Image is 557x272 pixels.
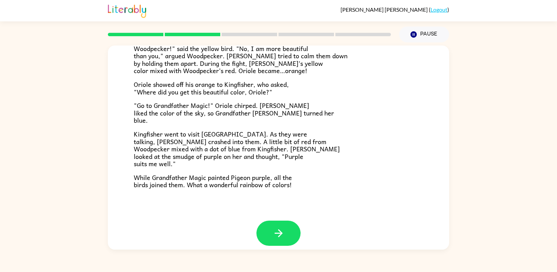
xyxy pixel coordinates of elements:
span: Canary went to [GEOGRAPHIC_DATA]. "Look how beautiful I am, Woodpecker!" said the yellow bird. "N... [134,36,347,75]
span: While Grandfather Magic painted Pigeon purple, all the birds joined them. What a wonderful rainbo... [134,172,292,190]
a: Logout [431,6,447,13]
span: [PERSON_NAME] [PERSON_NAME] [341,6,429,13]
span: "Go to Grandfather Magic!" Oriole chirped. [PERSON_NAME] liked the color of the sky, so Grandfath... [134,100,334,125]
div: ( ) [341,6,449,13]
span: Kingfisher went to visit [GEOGRAPHIC_DATA]. As they were talking, [PERSON_NAME] crashed into them... [134,129,340,169]
img: Literably [108,3,146,18]
span: Oriole showed off his orange to Kingfisher, who asked, "Where did you get this beautiful color, O... [134,79,289,97]
button: Pause [399,27,449,42]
